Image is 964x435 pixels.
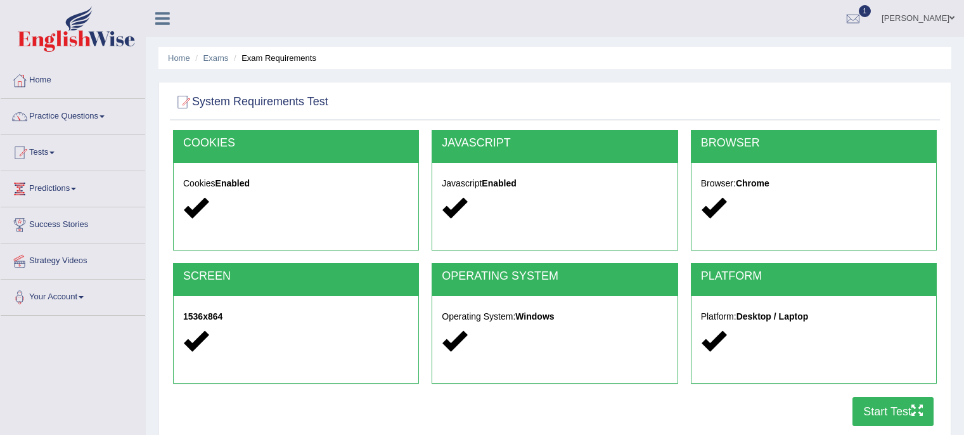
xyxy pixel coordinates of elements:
[183,179,409,188] h5: Cookies
[701,137,927,150] h2: BROWSER
[442,312,667,321] h5: Operating System:
[1,171,145,203] a: Predictions
[859,5,871,17] span: 1
[215,178,250,188] strong: Enabled
[701,179,927,188] h5: Browser:
[1,63,145,94] a: Home
[1,135,145,167] a: Tests
[231,52,316,64] li: Exam Requirements
[515,311,554,321] strong: Windows
[183,270,409,283] h2: SCREEN
[701,270,927,283] h2: PLATFORM
[701,312,927,321] h5: Platform:
[203,53,229,63] a: Exams
[442,179,667,188] h5: Javascript
[736,311,809,321] strong: Desktop / Laptop
[1,280,145,311] a: Your Account
[442,137,667,150] h2: JAVASCRIPT
[183,137,409,150] h2: COOKIES
[173,93,328,112] h2: System Requirements Test
[852,397,934,426] button: Start Test
[736,178,769,188] strong: Chrome
[1,243,145,275] a: Strategy Videos
[1,207,145,239] a: Success Stories
[168,53,190,63] a: Home
[442,270,667,283] h2: OPERATING SYSTEM
[482,178,516,188] strong: Enabled
[1,99,145,131] a: Practice Questions
[183,311,222,321] strong: 1536x864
